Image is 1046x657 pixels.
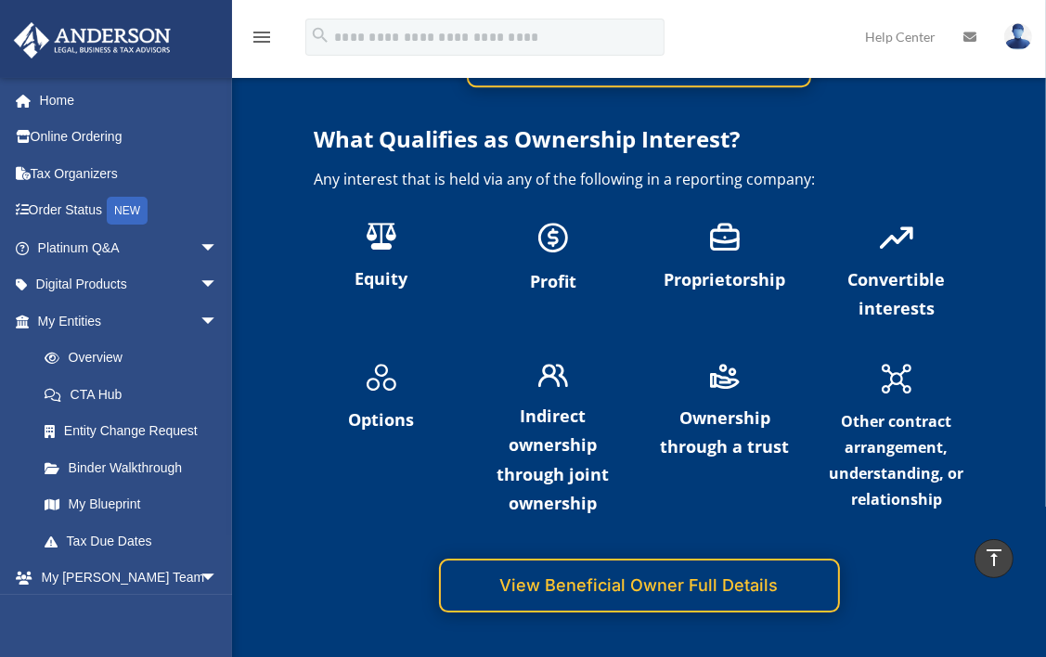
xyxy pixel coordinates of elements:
[314,264,449,294] p: Equity
[710,364,740,389] img: Giving Coins Icon
[251,32,273,48] a: menu
[314,406,449,435] p: Options
[880,226,913,249] img: Trend Up Icon
[538,223,568,252] img: Coin Icon
[538,364,568,387] img: 2 People Icon
[314,120,965,159] p: What Qualifies as Ownership Interest?
[26,376,237,413] a: CTA Hub
[829,408,964,512] p: Other contract arrangement, understanding, or relationship
[200,560,237,598] span: arrow_drop_down
[26,522,246,560] a: Tax Due Dates
[13,192,246,230] a: Order StatusNEW
[314,166,965,192] p: Any interest that is held via any of the following in a reporting company:
[26,340,246,377] a: Overview
[983,547,1005,569] i: vertical_align_top
[975,539,1014,578] a: vertical_align_top
[657,265,793,295] p: Proprietorship
[13,229,246,266] a: Platinum Q&Aarrow_drop_down
[13,82,246,119] a: Home
[310,25,330,45] i: search
[13,119,246,156] a: Online Ordering
[485,267,621,297] p: Profit
[657,404,793,462] p: Ownership through a trust
[251,26,273,48] i: menu
[710,223,740,251] img: Briefcase Icon
[485,402,621,519] p: Indirect ownership through joint ownership
[829,265,964,324] p: Convertible interests
[8,22,176,58] img: Anderson Advisors Platinum Portal
[200,229,237,267] span: arrow_drop_down
[13,303,246,340] a: My Entitiesarrow_drop_down
[367,223,396,250] img: Scale Icon
[26,449,246,486] a: Binder Walkthrough
[200,266,237,304] span: arrow_drop_down
[13,155,246,192] a: Tax Organizers
[26,413,246,450] a: Entity Change Request
[200,303,237,341] span: arrow_drop_down
[26,486,246,523] a: My Blueprint
[13,560,246,597] a: My [PERSON_NAME] Teamarrow_drop_down
[1004,23,1032,50] img: User Pic
[107,197,148,225] div: NEW
[882,364,911,393] img: Network Icon
[367,364,396,392] img: 3 Circles Icon
[13,266,246,303] a: Digital Productsarrow_drop_down
[439,559,840,613] a: View Beneficial Owner Full Details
